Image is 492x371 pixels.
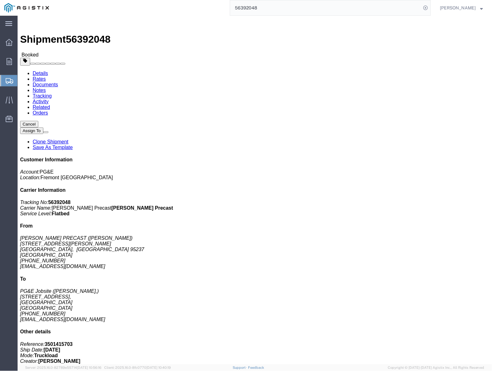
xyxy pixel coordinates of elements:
[146,366,171,369] span: [DATE] 10:40:19
[4,3,49,13] img: logo
[388,365,484,370] span: Copyright © [DATE]-[DATE] Agistix Inc., All Rights Reserved
[77,366,101,369] span: [DATE] 10:56:16
[104,366,171,369] span: Client: 2025.16.0-8fc0770
[230,0,421,15] input: Search for shipment number, reference number
[233,366,248,369] a: Support
[440,4,483,12] button: [PERSON_NAME]
[248,366,264,369] a: Feedback
[25,366,101,369] span: Server: 2025.16.0-82789e55714
[440,4,476,11] span: Esme Melgarejo
[18,16,492,364] iframe: FS Legacy Container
